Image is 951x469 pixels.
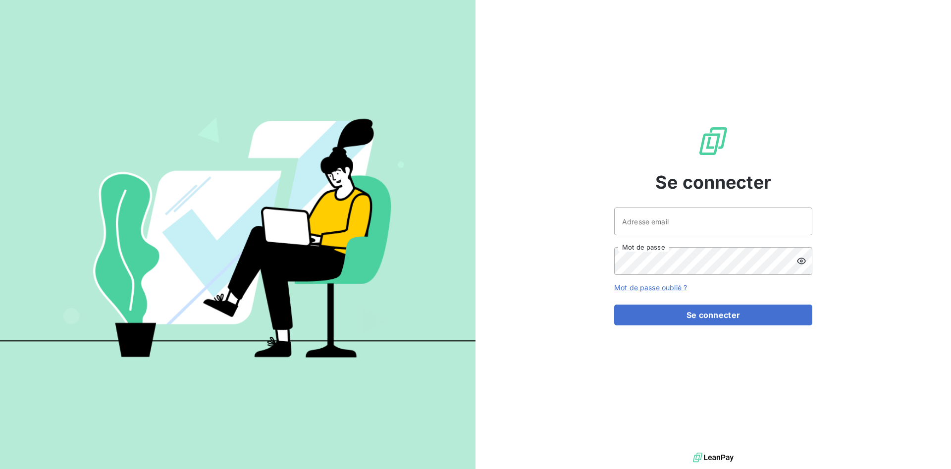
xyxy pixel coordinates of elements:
[614,283,687,292] a: Mot de passe oublié ?
[614,208,812,235] input: placeholder
[614,305,812,325] button: Se connecter
[697,125,729,157] img: Logo LeanPay
[655,169,771,196] span: Se connecter
[693,450,734,465] img: logo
